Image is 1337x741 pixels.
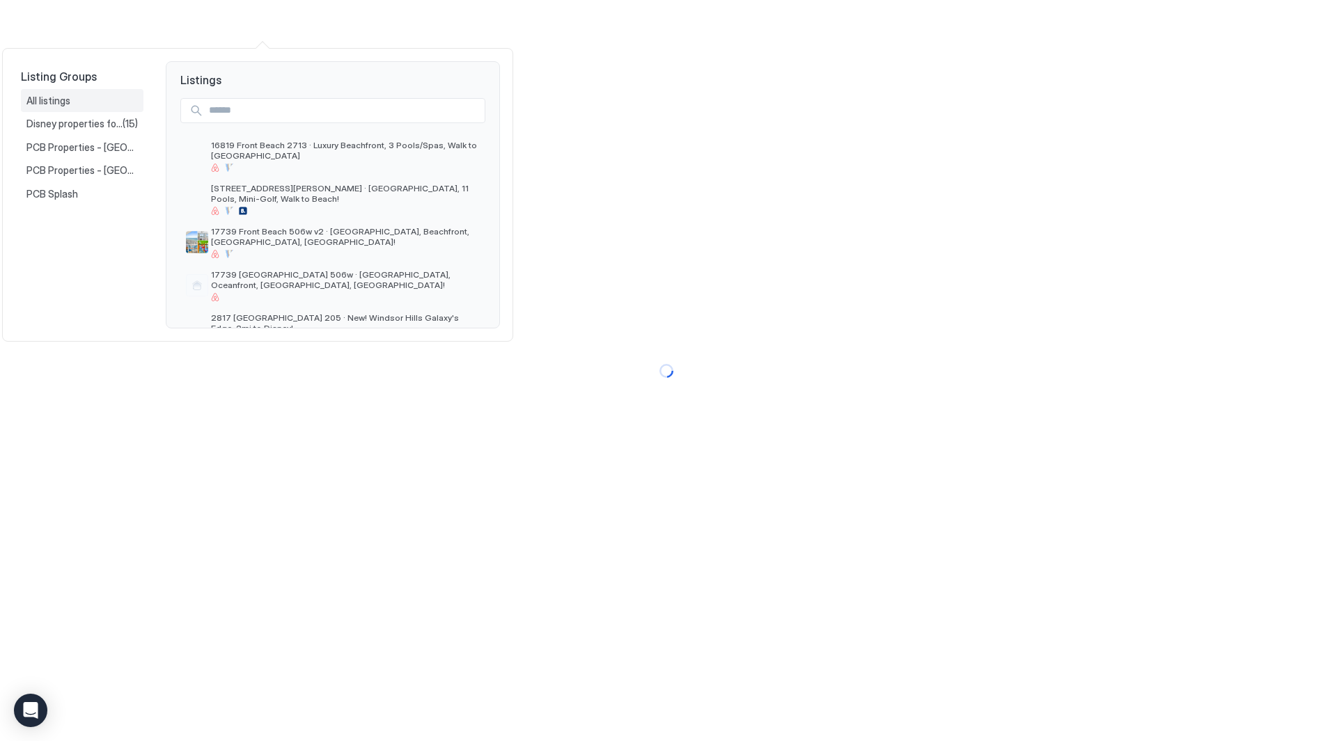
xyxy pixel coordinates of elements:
span: All listings [26,95,72,107]
div: listing image [186,145,208,167]
span: [STREET_ADDRESS][PERSON_NAME] · [GEOGRAPHIC_DATA], 11 Pools, Mini-Golf, Walk to Beach! [211,183,480,204]
span: PCB Properties - [GEOGRAPHIC_DATA] [26,164,138,177]
span: 17739 [GEOGRAPHIC_DATA] 506w · [GEOGRAPHIC_DATA], Oceanfront, [GEOGRAPHIC_DATA], [GEOGRAPHIC_DATA]! [211,269,480,290]
span: 17739 Front Beach 506w v2 · [GEOGRAPHIC_DATA], Beachfront, [GEOGRAPHIC_DATA], [GEOGRAPHIC_DATA]! [211,226,480,247]
span: Listings [166,62,499,87]
span: Disney properties for US27 [26,118,123,130]
span: Listing Groups [21,70,143,83]
span: (15) [123,118,138,130]
span: PCB Splash [26,188,80,200]
span: PCB Properties - [GEOGRAPHIC_DATA] [26,141,138,154]
div: listing image [186,231,208,253]
div: listing image [186,317,208,340]
div: Open Intercom Messenger [14,694,47,727]
span: 16819 Front Beach 2713 · Luxury Beachfront, 3 Pools/Spas, Walk to [GEOGRAPHIC_DATA] [211,140,480,161]
span: 2817 [GEOGRAPHIC_DATA] 205 · New! Windsor Hills Galaxy's Edge, 2mi to Disney! [211,312,480,333]
div: listing image [186,188,208,210]
input: Input Field [203,99,485,122]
